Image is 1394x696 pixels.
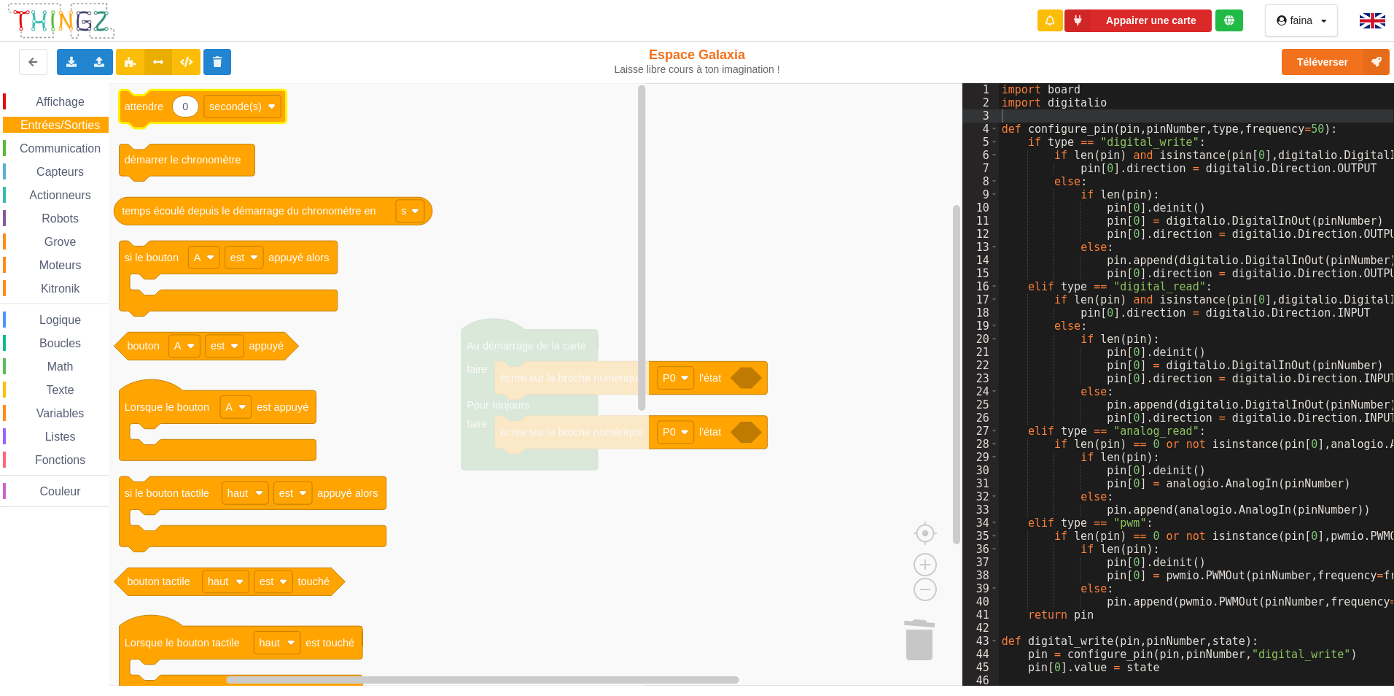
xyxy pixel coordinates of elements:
div: 26 [962,411,999,425]
text: A [194,252,201,263]
div: 35 [962,530,999,543]
span: Logique [37,314,83,326]
div: 15 [962,267,999,280]
div: Tu es connecté au serveur de création de Thingz [1215,9,1242,31]
div: 22 [962,359,999,372]
text: P0 [663,426,676,438]
text: l'état [699,372,721,384]
div: 20 [962,333,999,346]
span: Entrées/Sorties [18,119,102,131]
div: 8 [962,175,999,188]
div: 1 [962,83,999,96]
text: bouton [127,340,159,352]
div: 33 [962,503,999,517]
div: 4 [962,123,999,136]
div: 18 [962,306,999,320]
span: Texte [44,384,76,396]
div: 39 [962,582,999,595]
text: appuyé [249,340,284,352]
button: Appairer une carte [1064,9,1212,32]
text: A [174,340,182,352]
text: est touché [305,637,354,649]
text: démarrer le chronomètre [125,154,241,166]
div: 6 [962,149,999,162]
div: 9 [962,188,999,201]
text: Lorsque le bouton [125,401,209,413]
span: Boucles [37,337,83,349]
div: 3 [962,109,999,123]
div: 29 [962,451,999,464]
div: 12 [962,228,999,241]
text: est [230,252,244,263]
text: 0 [182,101,188,112]
div: 41 [962,608,999,622]
text: P0 [663,372,676,384]
div: 27 [962,425,999,438]
div: 24 [962,385,999,398]
span: Affichage [34,96,86,108]
div: 45 [962,661,999,674]
text: l'état [699,426,721,438]
span: Fonctions [33,454,87,466]
text: appuyé alors [317,487,378,499]
div: 11 [962,214,999,228]
div: 5 [962,136,999,149]
div: 14 [962,254,999,267]
div: 17 [962,293,999,306]
text: haut [227,487,248,499]
div: 34 [962,517,999,530]
span: Actionneurs [27,189,93,201]
div: 13 [962,241,999,254]
text: est [211,340,225,352]
span: Capteurs [34,166,86,178]
span: Robots [39,212,81,225]
text: appuyé alors [268,252,329,263]
div: 23 [962,372,999,385]
span: Communication [17,142,103,155]
div: 43 [962,635,999,648]
div: 36 [962,543,999,556]
div: 31 [962,477,999,490]
div: 30 [962,464,999,477]
div: 2 [962,96,999,109]
text: seconde(s) [209,101,262,112]
span: Grove [42,236,79,248]
div: 37 [962,556,999,569]
text: temps écoulé depuis le démarrage du chronomètre en [122,205,376,217]
span: Moteurs [37,259,84,271]
text: est [260,576,273,587]
div: Espace Galaxia [575,47,819,76]
text: bouton tactile [127,576,190,587]
img: thingz_logo.png [7,1,116,40]
text: touché [298,576,330,587]
span: Listes [43,430,78,443]
div: 7 [962,162,999,175]
div: 19 [962,320,999,333]
div: 40 [962,595,999,608]
img: gb.png [1360,13,1385,28]
div: 46 [962,674,999,687]
button: Téléverser [1282,49,1390,75]
div: 25 [962,398,999,411]
text: attendre [125,101,163,112]
text: est appuyé [257,401,308,413]
text: haut [260,637,280,649]
text: est [279,487,293,499]
div: 16 [962,280,999,293]
div: 21 [962,346,999,359]
span: Variables [34,407,87,419]
span: Math [45,360,76,373]
div: 10 [962,201,999,214]
div: 32 [962,490,999,503]
div: 44 [962,648,999,661]
div: 42 [962,622,999,635]
text: Lorsque le bouton tactile [125,637,240,649]
span: Kitronik [39,282,82,295]
div: faina [1290,15,1312,26]
text: s [401,205,406,217]
text: haut [208,576,228,587]
div: Laisse libre cours à ton imagination ! [575,63,819,76]
text: si le bouton tactile [125,487,209,499]
text: A [225,401,233,413]
div: 38 [962,569,999,582]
